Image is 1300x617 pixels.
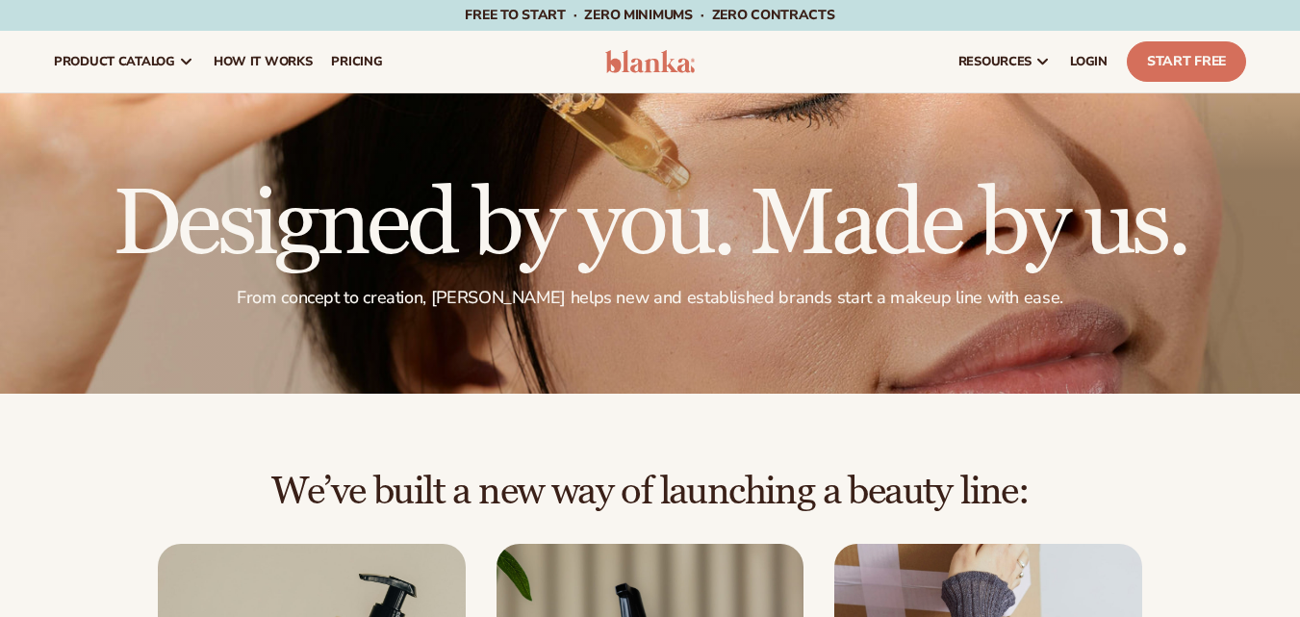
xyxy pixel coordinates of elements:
span: product catalog [54,54,175,69]
span: pricing [331,54,382,69]
a: How It Works [204,31,322,92]
span: How It Works [214,54,313,69]
span: resources [958,54,1032,69]
h1: Designed by you. Made by us. [54,179,1246,271]
h2: We’ve built a new way of launching a beauty line: [54,471,1246,513]
a: resources [949,31,1060,92]
a: product catalog [44,31,204,92]
a: Start Free [1127,41,1246,82]
a: LOGIN [1060,31,1117,92]
span: Free to start · ZERO minimums · ZERO contracts [465,6,834,24]
p: From concept to creation, [PERSON_NAME] helps new and established brands start a makeup line with... [54,287,1246,309]
a: pricing [321,31,392,92]
span: LOGIN [1070,54,1108,69]
img: logo [605,50,696,73]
